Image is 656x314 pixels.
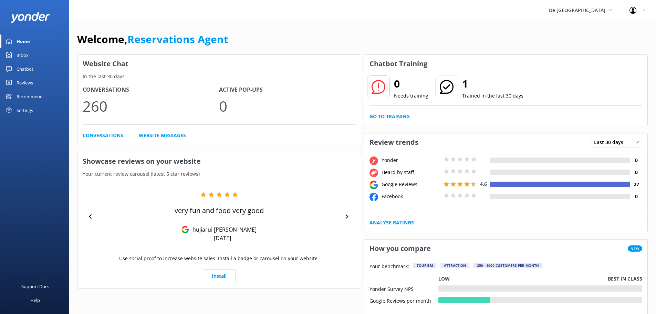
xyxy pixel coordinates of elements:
h1: Welcome, [77,31,228,48]
a: Install [203,269,236,283]
h4: Conversations [83,85,219,94]
p: Low [438,275,450,283]
div: Chatbot [17,62,33,76]
a: Conversations [83,132,123,139]
h4: 0 [630,193,642,200]
a: Go to Training [369,113,410,120]
span: New [628,245,642,252]
p: Best in class [608,275,642,283]
div: Attraction [440,263,469,268]
div: Home [17,34,30,48]
div: Recommend [17,90,43,103]
img: yonder-white-logo.png [10,12,50,23]
a: Website Messages [139,132,186,139]
div: Tourism [413,263,436,268]
h4: Active Pop-ups [219,85,355,94]
span: 4.6 [480,181,487,187]
div: 250 - 1000 customers per month [473,263,542,268]
p: Your current review carousel (latest 5 star reviews) [77,170,361,178]
h2: 1 [462,75,523,92]
div: Facebook [380,193,442,200]
div: Reviews [17,76,33,90]
div: Help [30,293,40,307]
p: 260 [83,94,219,118]
h3: Showcase reviews on your website [77,152,361,170]
h3: How you compare [364,240,436,257]
h4: 0 [630,156,642,164]
a: Analyse Ratings [369,219,414,226]
p: 0 [219,94,355,118]
span: De [GEOGRAPHIC_DATA] [549,7,605,13]
div: Google Reviews [380,181,442,188]
h3: Review trends [364,133,424,151]
div: Google Reviews per month [369,297,438,303]
p: In the last 30 days [77,73,361,80]
div: Yonder [380,156,442,164]
p: Needs training [394,92,428,100]
div: Yonder Survey NPS [369,285,438,292]
p: [DATE] [214,234,231,242]
h2: 0 [394,75,428,92]
p: Use social proof to increase website sales. Install a badge or carousel on your website. [119,255,319,262]
div: Support Docs [21,280,49,293]
p: hujiarui [PERSON_NAME] [189,226,257,233]
img: Google Reviews [181,226,189,233]
span: Last 30 days [594,139,627,146]
p: Your benchmark: [369,263,409,271]
p: Trained in the last 30 days [462,92,523,100]
h3: Chatbot Training [364,55,433,73]
div: Heard by staff [380,169,442,176]
h4: 27 [630,181,642,188]
h4: 0 [630,169,642,176]
p: very fun and food very good [175,206,264,215]
div: Inbox [17,48,29,62]
a: Reservations Agent [127,32,228,46]
h3: Website Chat [77,55,361,73]
div: Settings [17,103,33,117]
